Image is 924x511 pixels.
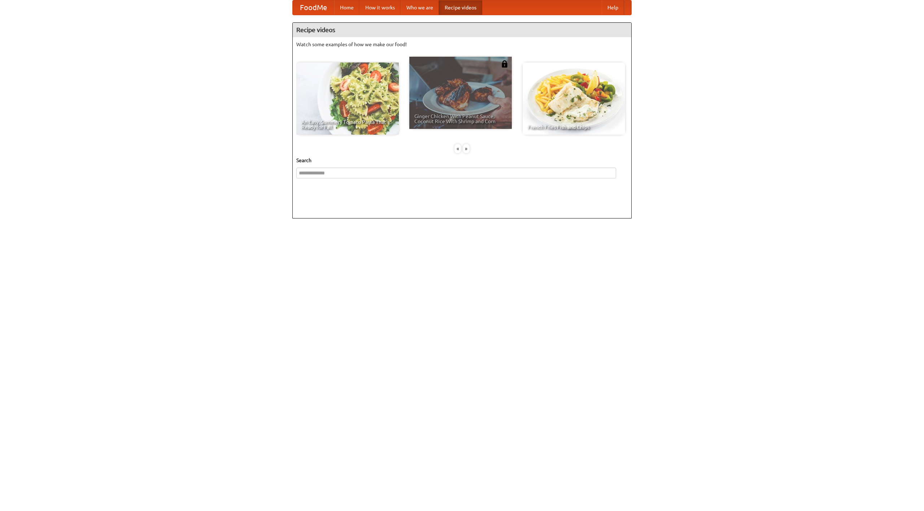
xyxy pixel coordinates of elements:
[602,0,624,15] a: Help
[296,157,628,164] h5: Search
[463,144,470,153] div: »
[359,0,401,15] a: How it works
[401,0,439,15] a: Who we are
[301,120,394,130] span: An Easy, Summery Tomato Pasta That's Ready for Fall
[528,125,620,130] span: French Fries Fish and Chips
[439,0,482,15] a: Recipe videos
[293,0,334,15] a: FoodMe
[334,0,359,15] a: Home
[454,144,461,153] div: «
[296,41,628,48] p: Watch some examples of how we make our food!
[501,60,508,68] img: 483408.png
[296,62,399,135] a: An Easy, Summery Tomato Pasta That's Ready for Fall
[293,23,631,37] h4: Recipe videos
[523,62,625,135] a: French Fries Fish and Chips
